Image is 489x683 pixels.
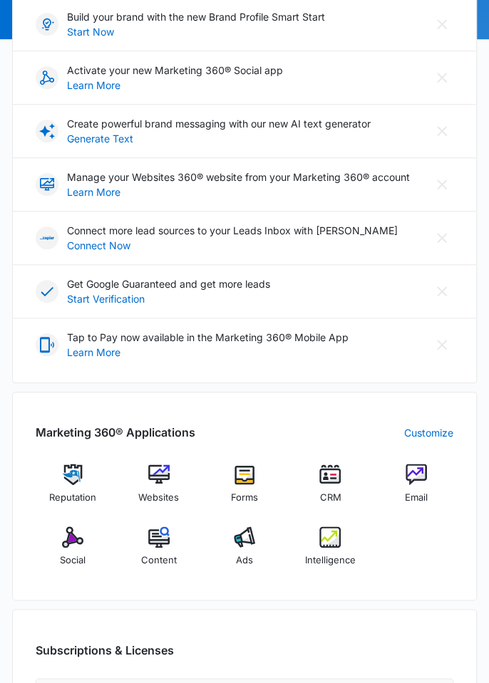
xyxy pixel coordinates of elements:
span: CRM [319,491,341,505]
h2: Marketing 360® Applications [36,424,195,441]
button: Close [431,120,453,142]
button: Close [431,13,453,36]
p: Build your brand with the new Brand Profile Smart Start [67,9,325,24]
a: Connect Now [67,238,389,253]
span: Reputation [49,491,96,505]
p: Get Google Guaranteed and get more leads [67,276,270,291]
a: Content [121,526,195,578]
p: Manage your Websites 360® website from your Marketing 360® account [67,170,410,184]
a: Learn More [67,184,401,199]
span: Intelligence [305,553,356,568]
button: Close [431,173,453,196]
a: Reputation [36,464,110,515]
span: Ads [236,553,253,568]
button: Close [431,280,453,303]
a: Forms [207,464,282,515]
p: Connect more lead sources to your Leads Inbox with [PERSON_NAME] [67,223,398,238]
a: Ads [207,526,282,578]
a: Customize [404,425,453,440]
p: Tap to Pay now available in the Marketing 360® Mobile App [67,330,349,345]
p: Create powerful brand messaging with our new AI text generator [67,116,371,131]
a: Social [36,526,110,578]
a: Email [379,464,453,515]
span: Websites [138,491,179,505]
span: Forms [231,491,258,505]
button: Close [431,226,453,249]
a: Generate Text [67,131,362,146]
a: Start Verification [67,291,262,306]
span: Social [60,553,86,568]
p: Activate your new Marketing 360® Social app [67,63,283,78]
button: Close [431,66,453,89]
a: CRM [293,464,367,515]
button: Close [431,333,453,356]
span: Email [405,491,428,505]
a: Learn More [67,78,274,93]
span: Content [141,553,177,568]
a: Start Now [67,24,316,39]
a: Learn More [67,345,340,360]
a: Websites [121,464,195,515]
a: Intelligence [293,526,367,578]
h2: Subscriptions & Licenses [36,641,174,658]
